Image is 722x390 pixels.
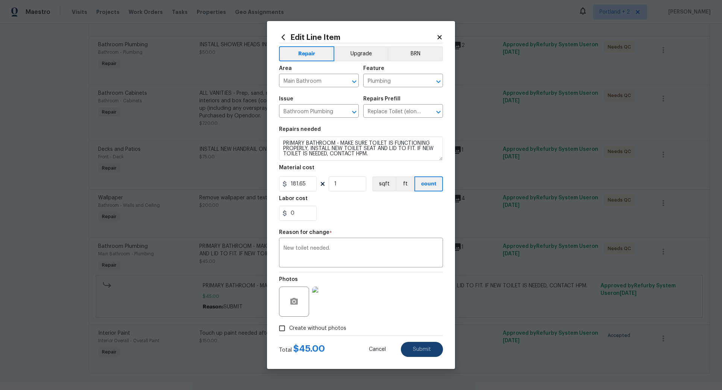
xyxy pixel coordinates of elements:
button: Open [433,76,444,87]
h5: Area [279,66,292,71]
h5: Material cost [279,165,314,170]
button: Cancel [357,342,398,357]
h5: Labor cost [279,196,308,201]
div: Total [279,345,325,354]
button: Repair [279,46,334,61]
button: Upgrade [334,46,388,61]
h5: Photos [279,277,298,282]
textarea: New toilet needed. [284,246,438,261]
span: Cancel [369,347,386,352]
span: Create without photos [289,325,346,332]
h5: Repairs Prefill [363,96,400,102]
h5: Repairs needed [279,127,321,132]
h5: Issue [279,96,293,102]
textarea: PRIMARY BATHROOM - MAKE SURE TOILET IS FUNCTIONING PROPERLY, INSTALL NEW TOILET SEAT AND LID TO F... [279,137,443,161]
button: BRN [388,46,443,61]
span: $ 45.00 [293,344,325,353]
h2: Edit Line Item [279,33,436,41]
button: Submit [401,342,443,357]
button: Open [349,107,359,117]
span: Submit [413,347,431,352]
h5: Reason for change [279,230,329,235]
button: ft [396,176,414,191]
button: Open [349,76,359,87]
button: count [414,176,443,191]
button: sqft [372,176,396,191]
button: Open [433,107,444,117]
h5: Feature [363,66,384,71]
